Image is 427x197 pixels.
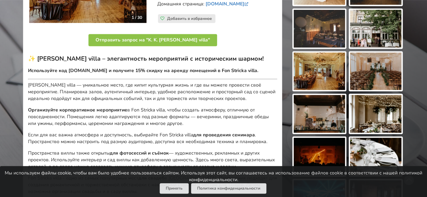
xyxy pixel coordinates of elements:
button: Отправить запрос на "K. K. [PERSON_NAME] villa" [88,34,217,46]
button: Принять [160,183,189,194]
a: [DOMAIN_NAME] [206,1,250,7]
h3: ✨ [PERSON_NAME] villa – элегантность мероприятий с историческим шармом! [28,55,277,63]
span: Добавить в избранное [167,16,212,21]
strong: для проведения семинара [193,132,255,138]
div: 1 / 30 [128,12,146,23]
p: Если для вас важна атмосфера и доступность, выбирайте Fon Stricka villa . Пространство можно наст... [28,132,277,145]
a: Политика конфиденциальности [191,183,266,194]
img: K. K. fon Stricka villa | Рига | Площадка для мероприятий - фото галереи [350,138,401,175]
img: K. K. fon Stricka villa | Рига | Площадка для мероприятий - фото галереи [294,53,345,90]
p: в Fon Stricka villa, чтобы создать атмосферу, отличную от повседневности. Помещения легко адаптир... [28,107,277,127]
strong: Организуйте корпоративное мероприятие [28,107,127,113]
img: K. K. fon Stricka villa | Рига | Площадка для мероприятий - фото галереи [294,138,345,175]
img: K. K. fon Stricka villa | Рига | Площадка для мероприятий - фото галереи [294,95,345,133]
strong: для фотосессий и съёмок [110,150,169,156]
p: Пространства виллы также открыты — художественных, рекламных и других проектов. Используйте интер... [28,150,277,170]
strong: Используйте код [DOMAIN_NAME] и получите 15% скидку на аренду помещений в Fon Stricka villa. [28,67,258,74]
img: K. K. fon Stricka villa | Рига | Площадка для мероприятий - фото галереи [350,10,401,47]
img: K. K. fon Stricka villa | Рига | Площадка для мероприятий - фото галереи [350,53,401,90]
img: K. K. fon Stricka villa | Рига | Площадка для мероприятий - фото галереи [294,10,345,47]
img: K. K. fon Stricka villa | Рига | Площадка для мероприятий - фото галереи [350,95,401,133]
p: [PERSON_NAME] villa — уникальное место, где кипит культурная жизнь и где вы можете провести своё ... [28,82,277,102]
